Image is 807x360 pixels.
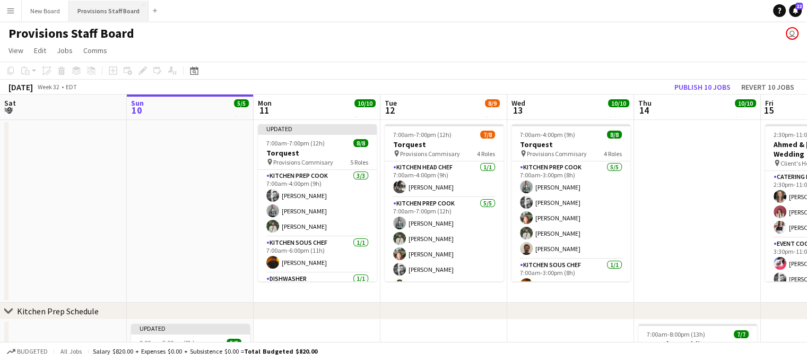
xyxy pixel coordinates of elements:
[383,104,397,116] span: 12
[511,98,525,108] span: Wed
[258,237,377,273] app-card-role: Kitchen Sous Chef1/17:00am-6:00pm (11h)[PERSON_NAME]
[608,99,629,107] span: 10/10
[511,259,630,295] app-card-role: Kitchen Sous Chef1/17:00am-3:00pm (8h)[PERSON_NAME]
[30,44,50,57] a: Edit
[607,131,622,139] span: 8/8
[5,346,49,357] button: Budgeted
[131,98,144,108] span: Sun
[256,104,272,116] span: 11
[353,139,368,147] span: 8/8
[393,131,452,139] span: 7:00am-7:00pm (12h)
[385,124,504,281] app-job-card: 7:00am-7:00pm (12h)7/8Torquest Provisions Commisary4 RolesKitchen Head Chef1/17:00am-4:00pm (9h)[...
[510,104,525,116] span: 13
[258,124,377,281] app-job-card: Updated7:00am-7:00pm (12h)8/8Torquest Provisions Commisary5 RolesKitchen Prep Cook3/37:00am-4:00p...
[480,131,495,139] span: 7/8
[385,140,504,149] h3: Torquest
[8,82,33,92] div: [DATE]
[477,150,495,158] span: 4 Roles
[258,98,272,108] span: Mon
[53,44,77,57] a: Jobs
[235,108,248,116] div: 1 Job
[83,46,107,55] span: Comms
[638,339,757,349] h3: Prep for Wedding
[520,131,575,139] span: 7:00am-4:00pm (9h)
[485,108,502,116] div: 2 Jobs
[66,83,77,91] div: EDT
[795,3,803,10] span: 22
[735,99,756,107] span: 10/10
[129,104,144,116] span: 10
[786,27,799,40] app-user-avatar: Dustin Gallagher
[69,1,149,21] button: Provisions Staff Board
[4,44,28,57] a: View
[350,158,368,166] span: 5 Roles
[93,347,317,355] div: Salary $820.00 + Expenses $0.00 + Subsistence $0.00 =
[765,98,774,108] span: Fri
[8,25,134,41] h1: Provisions Staff Board
[385,198,504,295] app-card-role: Kitchen Prep Cook5/57:00am-7:00pm (12h)[PERSON_NAME][PERSON_NAME][PERSON_NAME][PERSON_NAME][PERSO...
[354,99,376,107] span: 10/10
[227,339,241,347] span: 5/5
[244,347,317,355] span: Total Budgeted $820.00
[258,148,377,158] h3: Torquest
[79,44,111,57] a: Comms
[647,330,705,338] span: 7:00am-8:00pm (13h)
[763,104,774,116] span: 15
[511,161,630,259] app-card-role: Kitchen Prep Cook5/57:00am-3:00pm (8h)[PERSON_NAME][PERSON_NAME][PERSON_NAME][PERSON_NAME][PERSON...
[511,124,630,281] app-job-card: 7:00am-4:00pm (9h)8/8Torquest Provisions Commisary4 RolesKitchen Prep Cook5/57:00am-3:00pm (8h)[P...
[34,46,46,55] span: Edit
[57,46,73,55] span: Jobs
[22,1,69,21] button: New Board
[234,99,249,107] span: 5/5
[604,150,622,158] span: 4 Roles
[8,46,23,55] span: View
[609,108,629,116] div: 2 Jobs
[670,80,735,94] button: Publish 10 jobs
[35,83,62,91] span: Week 32
[485,99,500,107] span: 8/9
[511,140,630,149] h3: Torquest
[637,104,652,116] span: 14
[258,170,377,237] app-card-role: Kitchen Prep Cook3/37:00am-4:00pm (9h)[PERSON_NAME][PERSON_NAME][PERSON_NAME]
[258,273,377,309] app-card-role: Dishwasher1/1
[385,98,397,108] span: Tue
[131,324,250,332] div: Updated
[789,4,802,17] a: 22
[527,150,587,158] span: Provisions Commisary
[638,98,652,108] span: Thu
[734,330,749,338] span: 7/7
[17,348,48,355] span: Budgeted
[4,98,16,108] span: Sat
[17,306,99,316] div: Kitchen Prep Schedule
[273,158,333,166] span: Provisions Commisary
[258,124,377,133] div: Updated
[737,80,799,94] button: Revert 10 jobs
[3,104,16,116] span: 9
[400,150,460,158] span: Provisions Commisary
[266,139,325,147] span: 7:00am-7:00pm (12h)
[355,108,375,116] div: 2 Jobs
[58,347,84,355] span: All jobs
[735,108,756,116] div: 3 Jobs
[385,161,504,198] app-card-role: Kitchen Head Chef1/17:00am-4:00pm (9h)[PERSON_NAME]
[140,339,195,347] span: 9:00am-5:00pm (8h)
